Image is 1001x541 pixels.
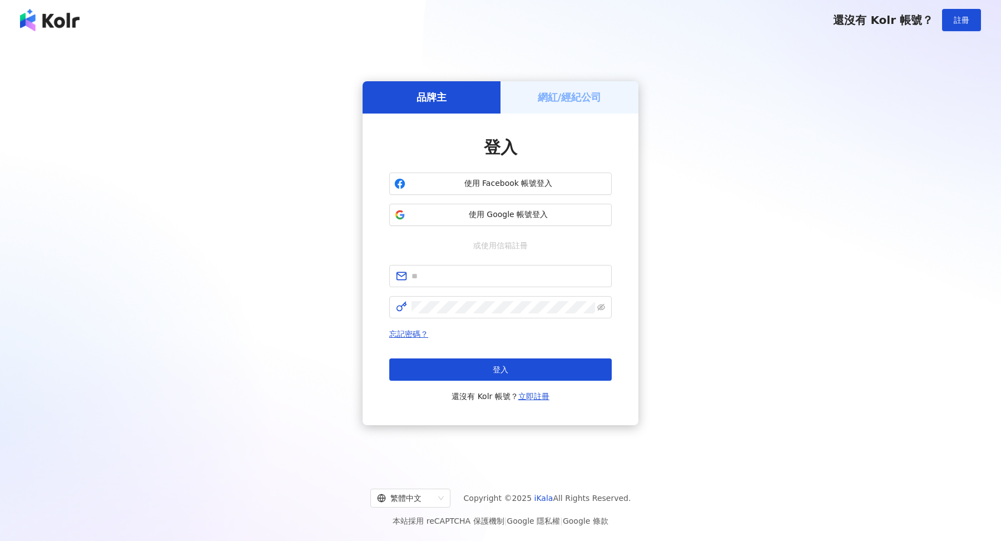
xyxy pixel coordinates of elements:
a: iKala [534,494,553,503]
a: Google 隱私權 [507,517,560,525]
button: 註冊 [942,9,981,31]
span: 還沒有 Kolr 帳號？ [452,390,549,403]
span: eye-invisible [597,303,605,311]
div: 繁體中文 [377,489,434,507]
button: 使用 Facebook 帳號登入 [389,173,612,195]
span: 使用 Google 帳號登入 [410,209,607,220]
img: logo [20,9,80,31]
h5: 品牌主 [417,90,447,104]
span: 或使用信箱註冊 [465,239,536,252]
span: | [504,517,507,525]
span: 還沒有 Kolr 帳號？ [833,13,933,27]
button: 使用 Google 帳號登入 [389,204,612,226]
span: 本站採用 reCAPTCHA 保護機制 [393,514,608,528]
span: Copyright © 2025 All Rights Reserved. [464,491,631,505]
span: 使用 Facebook 帳號登入 [410,178,607,189]
a: 忘記密碼？ [389,329,428,338]
span: 登入 [493,365,508,374]
span: | [560,517,563,525]
a: Google 條款 [563,517,608,525]
button: 登入 [389,358,612,381]
a: 立即註冊 [518,392,549,401]
span: 登入 [484,137,517,157]
span: 註冊 [954,16,969,24]
h5: 網紅/經紀公司 [538,90,602,104]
